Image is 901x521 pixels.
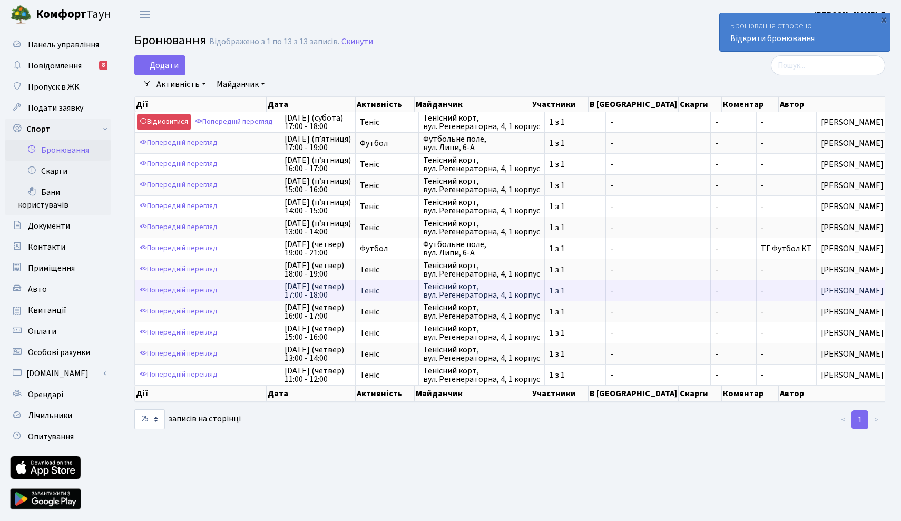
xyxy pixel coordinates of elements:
[132,6,158,23] button: Переключити навігацію
[5,300,111,321] a: Квитанції
[285,325,351,341] span: [DATE] (четвер) 15:00 - 16:00
[549,223,601,232] span: 1 з 1
[28,262,75,274] span: Приміщення
[423,219,540,236] span: Тенісний корт, вул. Регенераторна, 4, 1 корпус
[715,139,752,148] span: -
[821,181,884,190] span: [PERSON_NAME]
[137,198,220,214] a: Попередній перегляд
[549,371,601,379] span: 1 з 1
[285,177,351,194] span: [DATE] (п’ятниця) 15:00 - 16:00
[821,350,884,358] span: [PERSON_NAME]
[761,348,764,360] span: -
[5,405,111,426] a: Лічильники
[610,266,706,274] span: -
[821,329,884,337] span: [PERSON_NAME]
[28,347,90,358] span: Особові рахунки
[28,304,66,316] span: Квитанції
[285,219,351,236] span: [DATE] (п’ятниця) 13:00 - 14:00
[549,244,601,253] span: 1 з 1
[99,61,107,70] div: 8
[28,431,74,443] span: Опитування
[722,386,778,401] th: Коментар
[821,371,884,379] span: [PERSON_NAME]
[423,135,540,152] span: Футбольне поле, вул. Липи, 6-А
[761,137,764,149] span: -
[610,371,706,379] span: -
[285,135,351,152] span: [DATE] (п’ятниця) 17:00 - 19:00
[761,264,764,276] span: -
[28,389,63,400] span: Орендарі
[285,282,351,299] span: [DATE] (четвер) 17:00 - 18:00
[137,261,220,278] a: Попередній перегляд
[761,116,764,128] span: -
[549,308,601,316] span: 1 з 1
[761,369,764,381] span: -
[715,308,752,316] span: -
[360,160,414,169] span: Теніс
[549,350,601,358] span: 1 з 1
[715,160,752,169] span: -
[423,177,540,194] span: Тенісний корт, вул. Регенераторна, 4, 1 корпус
[5,321,111,342] a: Оплати
[715,371,752,379] span: -
[137,114,191,130] a: Відмовитися
[730,33,815,44] a: Відкрити бронювання
[761,159,764,170] span: -
[28,410,72,421] span: Лічильники
[610,223,706,232] span: -
[610,118,706,126] span: -
[5,258,111,279] a: Приміщення
[341,37,373,47] a: Скинути
[28,60,82,72] span: Повідомлення
[5,97,111,119] a: Подати заявку
[549,118,601,126] span: 1 з 1
[423,325,540,341] span: Тенісний корт, вул. Регенераторна, 4, 1 корпус
[715,223,752,232] span: -
[5,342,111,363] a: Особові рахунки
[715,244,752,253] span: -
[679,386,722,401] th: Скарги
[610,350,706,358] span: -
[285,303,351,320] span: [DATE] (четвер) 16:00 - 17:00
[610,329,706,337] span: -
[28,326,56,337] span: Оплати
[610,244,706,253] span: -
[137,219,220,235] a: Попередній перегляд
[137,156,220,172] a: Попередній перегляд
[531,97,589,112] th: Участники
[610,160,706,169] span: -
[135,97,267,112] th: Дії
[423,367,540,384] span: Тенісний корт, вул. Регенераторна, 4, 1 корпус
[5,279,111,300] a: Авто
[5,384,111,405] a: Орендарі
[610,139,706,148] span: -
[423,156,540,173] span: Тенісний корт, вул. Регенераторна, 4, 1 корпус
[821,287,884,295] span: [PERSON_NAME]
[679,97,722,112] th: Скарги
[423,261,540,278] span: Тенісний корт, вул. Регенераторна, 4, 1 корпус
[722,97,778,112] th: Коментар
[360,118,414,126] span: Теніс
[5,76,111,97] a: Пропуск в ЖК
[11,4,32,25] img: logo.png
[821,139,884,148] span: [PERSON_NAME]
[137,177,220,193] a: Попередній перегляд
[715,350,752,358] span: -
[212,75,269,93] a: Майданчик
[360,266,414,274] span: Теніс
[5,119,111,140] a: Спорт
[285,346,351,362] span: [DATE] (четвер) 13:00 - 14:00
[761,327,764,339] span: -
[851,410,868,429] a: 1
[5,182,111,215] a: Бани користувачів
[360,223,414,232] span: Теніс
[5,426,111,447] a: Опитування
[28,81,80,93] span: Пропуск в ЖК
[549,139,601,148] span: 1 з 1
[761,222,764,233] span: -
[134,409,165,429] select: записів на сторінці
[715,287,752,295] span: -
[423,198,540,215] span: Тенісний корт, вул. Регенераторна, 4, 1 корпус
[267,386,356,401] th: Дата
[28,220,70,232] span: Документи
